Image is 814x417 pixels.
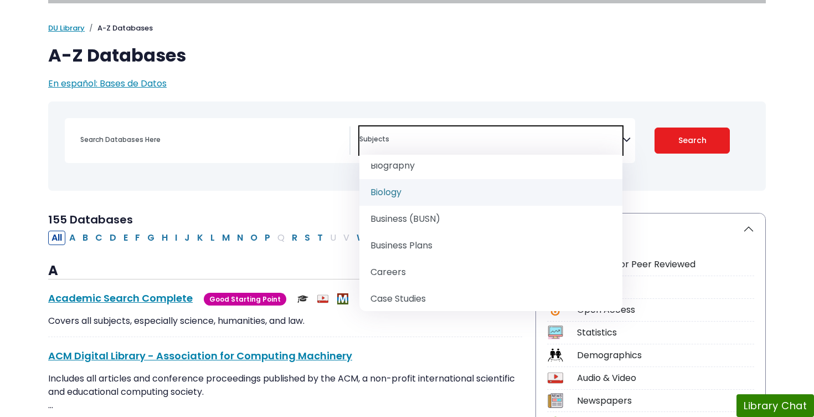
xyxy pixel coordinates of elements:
div: Alpha-list to filter by first letter of database name [48,231,422,243]
img: Icon Audio & Video [548,370,563,385]
button: Filter Results B [79,231,91,245]
li: Careers [359,259,622,286]
button: Submit for Search Results [655,128,730,154]
img: Icon Demographics [548,348,563,363]
button: Filter Results L [207,231,218,245]
div: Newspapers [577,394,754,408]
button: Filter Results I [172,231,181,245]
img: Audio & Video [317,293,328,304]
p: Includes all articles and conference proceedings published by the ACM, a non-profit international... [48,372,522,412]
span: 155 Databases [48,212,133,227]
button: Filter Results C [92,231,106,245]
a: Academic Search Complete [48,291,193,305]
img: MeL (Michigan electronic Library) [337,293,348,304]
button: Filter Results R [288,231,301,245]
button: Filter Results H [158,231,171,245]
button: Filter Results J [181,231,193,245]
button: Filter Results P [261,231,274,245]
li: Case Studies [359,286,622,312]
button: Library Chat [736,394,814,417]
span: Good Starting Point [204,293,286,306]
button: Filter Results E [120,231,131,245]
li: Business Plans [359,232,622,259]
nav: breadcrumb [48,23,766,34]
button: Filter Results G [144,231,158,245]
button: Filter Results S [301,231,313,245]
div: Open Access [577,303,754,317]
img: Icon Newspapers [548,393,563,408]
a: DU Library [48,23,85,33]
li: Biology [359,179,622,206]
nav: Search filters [48,101,766,191]
button: Filter Results T [314,231,326,245]
li: Biography [359,152,622,179]
div: Statistics [577,326,754,339]
div: Scholarly or Peer Reviewed [577,258,754,271]
button: Icon Legend [536,213,765,245]
button: Filter Results W [353,231,369,245]
a: En español: Bases de Datos [48,77,167,90]
div: Audio & Video [577,372,754,385]
button: Filter Results M [219,231,233,245]
li: A-Z Databases [85,23,153,34]
input: Search database by title or keyword [74,131,349,148]
button: Filter Results A [66,231,79,245]
div: e-Book [577,281,754,294]
button: Filter Results F [132,231,143,245]
button: Filter Results O [247,231,261,245]
textarea: Search [359,136,622,145]
p: Covers all subjects, especially science, humanities, and law. [48,314,522,328]
button: Filter Results K [194,231,207,245]
button: All [48,231,65,245]
div: Demographics [577,349,754,362]
a: ACM Digital Library - Association for Computing Machinery [48,349,352,363]
li: Business (BUSN) [359,206,622,232]
button: Filter Results N [234,231,246,245]
img: Icon Statistics [548,325,563,340]
h3: A [48,263,522,279]
h1: A-Z Databases [48,45,766,66]
button: Filter Results D [106,231,120,245]
img: Scholarly or Peer Reviewed [297,293,308,304]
